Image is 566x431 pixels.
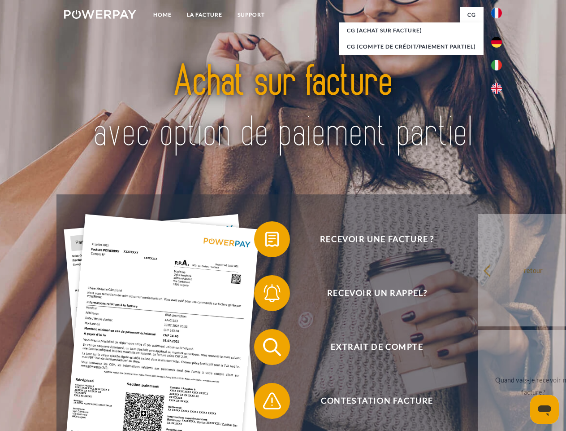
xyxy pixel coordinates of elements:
button: Recevoir un rappel? [254,275,487,311]
img: qb_bill.svg [261,228,283,251]
a: Home [146,7,179,23]
span: Recevoir un rappel? [267,275,487,311]
button: Recevoir une facture ? [254,221,487,257]
a: Support [230,7,272,23]
img: de [491,37,502,48]
img: qb_warning.svg [261,390,283,412]
a: CG (achat sur facture) [339,22,484,39]
img: qb_bell.svg [261,282,283,304]
img: fr [491,8,502,18]
img: logo-powerpay-white.svg [64,10,136,19]
span: Extrait de compte [267,329,487,365]
a: LA FACTURE [179,7,230,23]
span: Recevoir une facture ? [267,221,487,257]
a: CG (Compte de crédit/paiement partiel) [339,39,484,55]
img: qb_search.svg [261,336,283,358]
iframe: Bouton de lancement de la fenêtre de messagerie [530,395,559,424]
img: en [491,83,502,94]
button: Contestation Facture [254,383,487,419]
img: it [491,60,502,70]
button: Extrait de compte [254,329,487,365]
img: title-powerpay_fr.svg [86,43,480,172]
span: Contestation Facture [267,383,487,419]
a: CG [460,7,484,23]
